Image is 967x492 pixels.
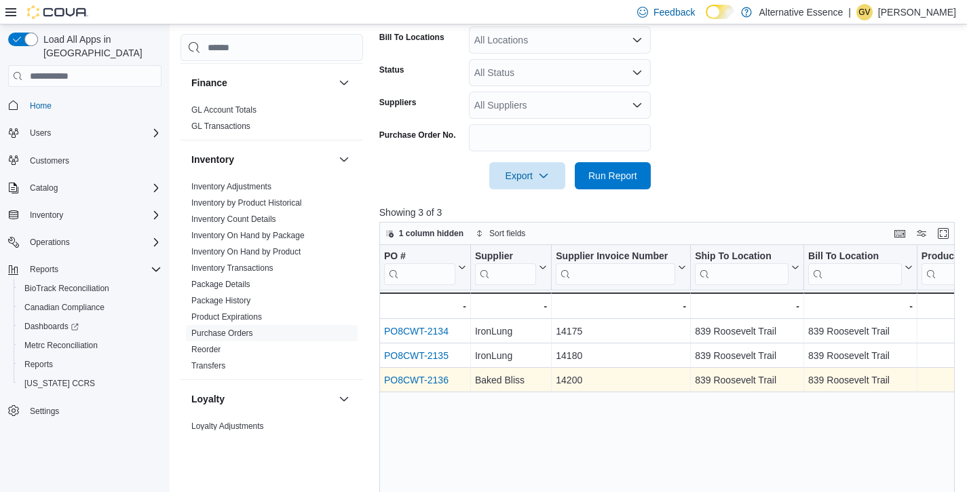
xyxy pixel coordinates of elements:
span: Customers [24,152,162,169]
span: Settings [30,406,59,417]
h3: Inventory [191,153,234,166]
a: Canadian Compliance [19,299,110,316]
div: - [475,298,547,314]
span: Sort fields [489,228,525,239]
button: Customers [3,151,167,170]
button: Sort fields [470,225,531,242]
div: 839 Roosevelt Trail [808,372,913,388]
a: PO8CWT-2135 [384,350,449,361]
span: Reports [24,359,53,370]
a: BioTrack Reconciliation [19,280,115,297]
a: Loyalty Adjustments [191,421,264,431]
a: Reorder [191,345,221,354]
a: PO8CWT-2136 [384,375,449,385]
a: Metrc Reconciliation [19,337,103,354]
div: - [383,298,466,314]
a: Inventory Adjustments [191,182,271,191]
div: 14175 [556,323,686,339]
input: Dark Mode [706,5,734,19]
p: | [848,4,851,20]
span: 1 column hidden [399,228,463,239]
a: Inventory On Hand by Package [191,231,305,240]
span: Settings [24,402,162,419]
div: - [556,298,686,314]
span: Users [24,125,162,141]
a: GL Transactions [191,121,250,131]
button: Operations [24,234,75,250]
div: IronLung [475,347,547,364]
button: Users [3,124,167,143]
div: PO # [384,250,455,263]
button: Keyboard shortcuts [892,225,908,242]
button: PO # [384,250,466,285]
a: [US_STATE] CCRS [19,375,100,392]
span: Inventory Adjustments [191,181,271,192]
div: Supplier [475,250,536,285]
span: Inventory On Hand by Package [191,230,305,241]
button: Supplier Invoice Number [556,250,686,285]
a: Transfers [191,361,225,371]
a: PO8CWT-2134 [384,326,449,337]
a: Reports [19,356,58,373]
button: Open list of options [632,100,643,111]
div: 14180 [556,347,686,364]
button: Inventory [3,206,167,225]
div: Supplier [475,250,536,263]
button: Users [24,125,56,141]
div: 14200 [556,372,686,388]
p: [PERSON_NAME] [878,4,956,20]
button: Settings [3,401,167,421]
button: Home [3,95,167,115]
span: Reorder [191,344,221,355]
span: Washington CCRS [19,375,162,392]
span: GL Transactions [191,121,250,132]
span: Package Details [191,279,250,290]
span: Inventory Transactions [191,263,273,273]
span: BioTrack Reconciliation [24,283,109,294]
h3: Finance [191,76,227,90]
span: Load All Apps in [GEOGRAPHIC_DATA] [38,33,162,60]
div: Ship To Location [695,250,789,285]
button: Finance [191,76,333,90]
div: Inventory [181,178,363,379]
span: Inventory [24,207,162,223]
label: Purchase Order No. [379,130,456,140]
button: [US_STATE] CCRS [14,374,167,393]
span: Inventory [30,210,63,221]
span: Reports [30,264,58,275]
span: Dashboards [19,318,162,335]
span: Catalog [24,180,162,196]
a: Settings [24,403,64,419]
a: Inventory Count Details [191,214,276,224]
span: Reports [24,261,162,278]
a: Customers [24,153,75,169]
div: Supplier Invoice Number [556,250,675,285]
button: Operations [3,233,167,252]
span: Operations [30,237,70,248]
button: BioTrack Reconciliation [14,279,167,298]
button: Supplier [475,250,547,285]
span: Inventory On Hand by Product [191,246,301,257]
div: Bill To Location [808,250,902,263]
button: Enter fullscreen [935,225,951,242]
label: Suppliers [379,97,417,108]
span: Canadian Compliance [19,299,162,316]
div: - [695,298,799,314]
button: Export [489,162,565,189]
div: - [808,298,913,314]
span: Metrc Reconciliation [24,340,98,351]
button: Reports [3,260,167,279]
span: Product Expirations [191,311,262,322]
span: Customers [30,155,69,166]
button: 1 column hidden [380,225,469,242]
span: BioTrack Reconciliation [19,280,162,297]
div: 839 Roosevelt Trail [808,347,913,364]
p: Alternative Essence [759,4,843,20]
button: Reports [24,261,64,278]
button: Bill To Location [808,250,913,285]
div: Greg Veshinfsky [856,4,873,20]
span: Operations [24,234,162,250]
span: GL Account Totals [191,105,257,115]
span: Dashboards [24,321,79,332]
span: Canadian Compliance [24,302,105,313]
